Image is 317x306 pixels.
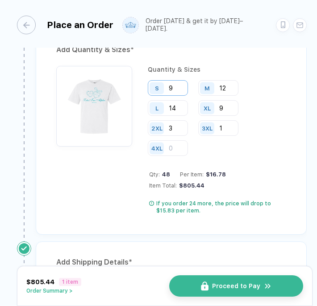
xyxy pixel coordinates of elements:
[202,125,213,131] div: 3XL
[149,171,170,178] div: Qty:
[155,105,158,111] div: L
[47,20,113,30] div: Place an Order
[201,282,209,291] img: icon
[59,278,81,286] span: 1 item
[146,17,263,33] div: Order [DATE] & get it by [DATE]–[DATE].
[177,182,204,189] div: $805.44
[26,278,54,286] span: $805.44
[169,275,303,297] button: iconProceed to Payicon
[156,200,286,214] div: If you order 24 more, the price will drop to $15.83 per item.
[56,43,286,57] div: Add Quantity & Sizes
[264,282,272,290] img: icon
[155,85,159,91] div: S
[204,105,211,111] div: XL
[204,85,210,91] div: M
[180,171,226,178] div: Per Item:
[204,171,226,178] div: $16.78
[26,288,81,294] button: Order Summary >
[56,255,286,269] div: Add Shipping Details
[123,17,138,33] img: user profile
[149,182,204,189] div: Item Total:
[148,66,286,73] div: Quantity & Sizes
[212,282,260,290] span: Proceed to Pay
[160,171,170,178] span: 48
[61,70,128,137] img: 39663126-9874-45bf-b9aa-bdf7fe029ed1_nt_front_1743559973496.jpg
[151,145,163,151] div: 4XL
[151,125,163,131] div: 2XL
